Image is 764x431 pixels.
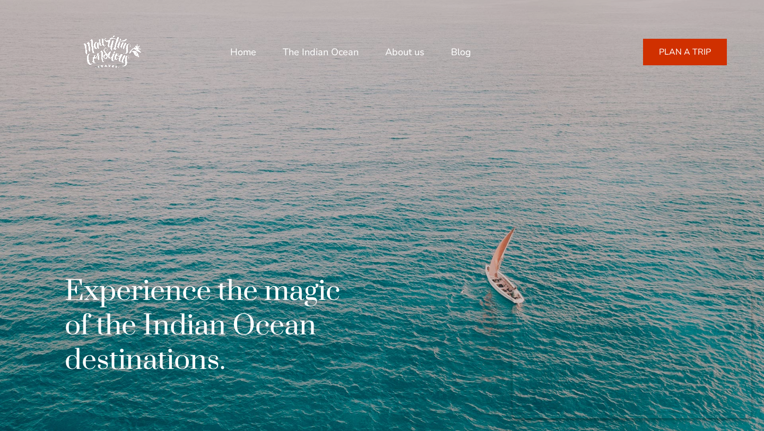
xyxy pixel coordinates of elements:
[385,39,424,65] a: About us
[451,39,471,65] a: Blog
[65,274,354,378] h1: Experience the magic of the Indian Ocean destinations.
[230,39,256,65] a: Home
[283,39,359,65] a: The Indian Ocean
[643,39,727,65] a: PLAN A TRIP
